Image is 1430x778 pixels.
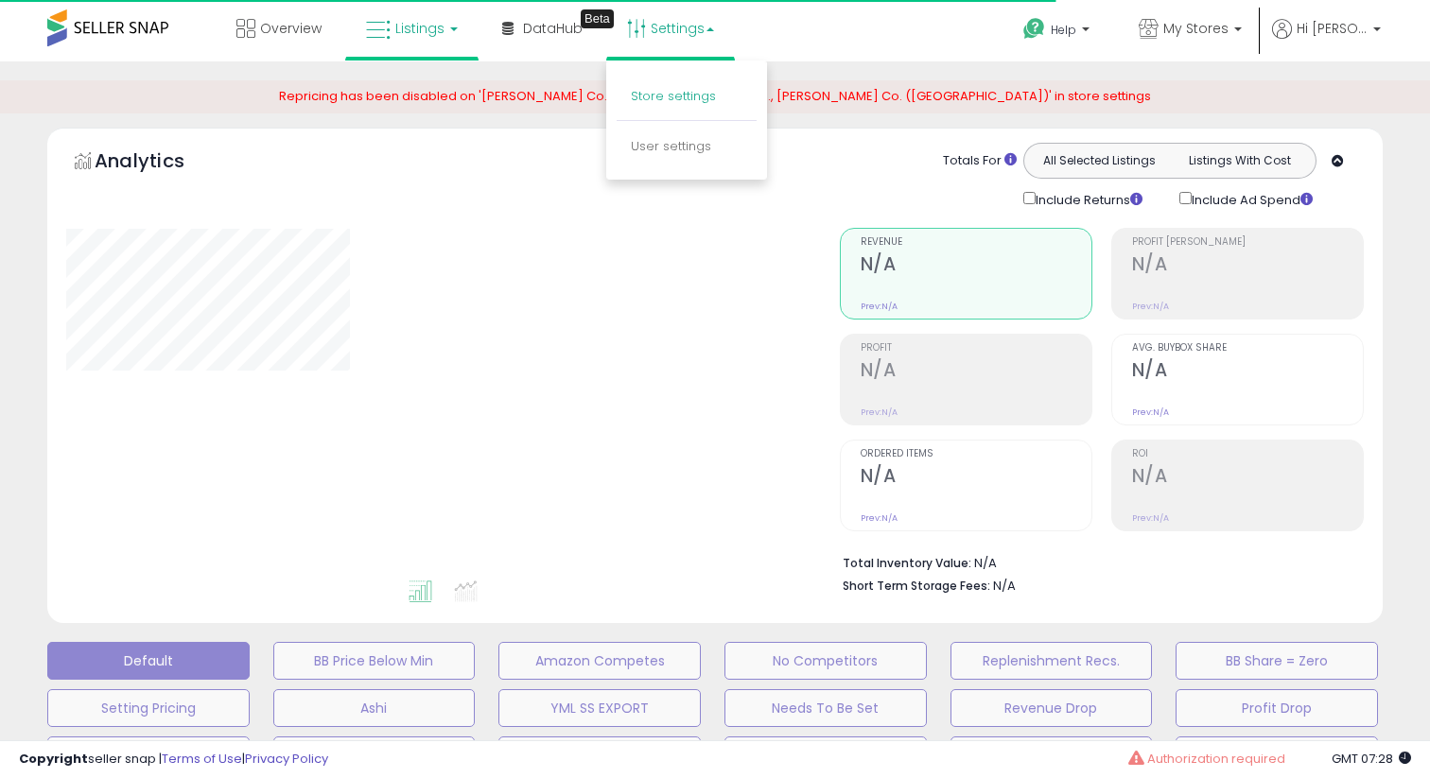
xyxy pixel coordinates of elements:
[993,577,1016,595] span: N/A
[1176,642,1378,680] button: BB Share = Zero
[861,237,1091,248] span: Revenue
[1051,22,1076,38] span: Help
[498,736,701,774] button: Days to Cover
[1029,148,1170,173] button: All Selected Listings
[47,689,250,727] button: Setting Pricing
[581,9,614,28] div: Tooltip anchor
[273,642,476,680] button: BB Price Below Min
[1297,19,1368,38] span: Hi [PERSON_NAME]
[724,689,927,727] button: Needs To Be Set
[1147,750,1285,768] span: Authorization required
[1132,512,1169,524] small: Prev: N/A
[631,87,716,105] a: Store settings
[950,642,1153,680] button: Replenishment Recs.
[843,555,971,571] b: Total Inventory Value:
[861,512,898,524] small: Prev: N/A
[1132,465,1363,491] h2: N/A
[843,578,990,594] b: Short Term Storage Fees:
[861,359,1091,385] h2: N/A
[395,19,445,38] span: Listings
[950,689,1153,727] button: Revenue Drop
[950,736,1153,774] button: Age Inv 181-365+
[1176,689,1378,727] button: Profit Drop
[1163,19,1229,38] span: My Stores
[47,736,250,774] button: Inactive Too
[1132,343,1363,354] span: Avg. Buybox Share
[273,689,476,727] button: Ashi
[1132,301,1169,312] small: Prev: N/A
[260,19,322,38] span: Overview
[724,736,927,774] button: Age Inventory 91-180
[631,137,711,155] a: User settings
[19,750,88,768] strong: Copyright
[843,550,1350,573] li: N/A
[1009,188,1165,210] div: Include Returns
[19,751,328,769] div: seller snap | |
[1022,17,1046,41] i: Get Help
[943,152,1017,170] div: Totals For
[861,343,1091,354] span: Profit
[861,253,1091,279] h2: N/A
[1132,253,1363,279] h2: N/A
[1332,750,1411,768] span: 2025-09-18 07:28 GMT
[245,750,328,768] a: Privacy Policy
[279,87,1151,105] span: Repricing has been disabled on '[PERSON_NAME] Co. (CA), [PERSON_NAME] Co., [PERSON_NAME] Co. ([GE...
[1132,406,1169,418] small: Prev: N/A
[1132,237,1363,248] span: Profit [PERSON_NAME]
[861,301,898,312] small: Prev: N/A
[1272,19,1381,61] a: Hi [PERSON_NAME]
[1008,3,1108,61] a: Help
[1169,148,1310,173] button: Listings With Cost
[498,689,701,727] button: YML SS EXPORT
[498,642,701,680] button: Amazon Competes
[861,406,898,418] small: Prev: N/A
[861,465,1091,491] h2: N/A
[1132,449,1363,459] span: ROI
[47,642,250,680] button: Default
[861,449,1091,459] span: Ordered Items
[1176,736,1378,774] button: B2B Validation
[162,750,242,768] a: Terms of Use
[724,642,927,680] button: No Competitors
[1132,359,1363,385] h2: N/A
[523,19,583,38] span: DataHub
[95,147,221,179] h5: Analytics
[1165,188,1343,210] div: Include Ad Spend
[273,736,476,774] button: Knaas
